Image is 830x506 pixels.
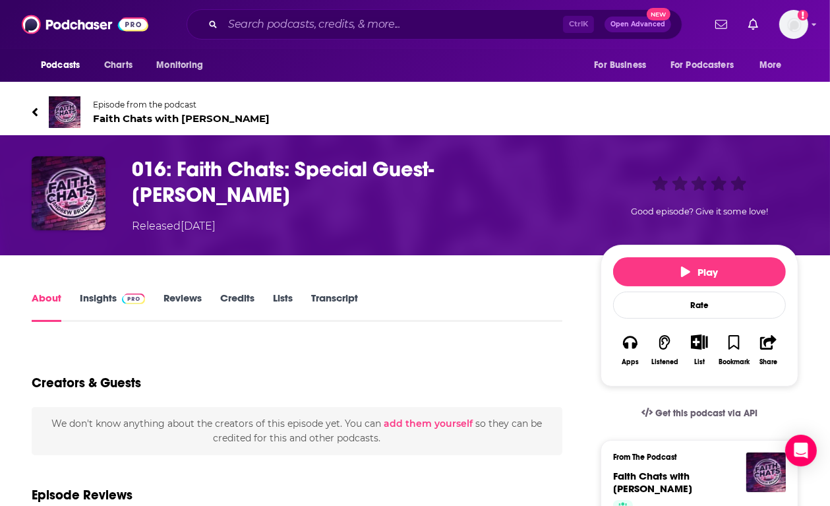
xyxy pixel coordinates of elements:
button: Show profile menu [779,10,808,39]
img: Faith Chats with Andrew Brunet [746,453,786,492]
button: add them yourself [384,418,473,429]
a: Show notifications dropdown [743,13,763,36]
a: Charts [96,53,140,78]
button: Bookmark [717,326,751,374]
h3: Episode Reviews [32,487,133,503]
h1: 016: Faith Chats: Special Guest- Rob Novell [132,156,579,208]
a: InsightsPodchaser Pro [80,292,145,322]
a: Get this podcast via API [631,397,768,429]
button: Play [613,257,786,286]
h2: Creators & Guests [32,375,141,391]
span: Ctrl K [563,16,594,33]
span: Monitoring [156,56,203,75]
button: Listened [647,326,682,374]
span: Charts [104,56,133,75]
span: Good episode? Give it some love! [631,206,768,216]
span: Episode from the podcast [93,100,270,110]
span: Podcasts [41,56,80,75]
a: About [32,292,61,322]
div: Bookmark [719,358,750,366]
img: Podchaser Pro [122,294,145,304]
span: Play [681,266,719,278]
a: Faith Chats with Andrew BrunetEpisode from the podcastFaith Chats with [PERSON_NAME] [32,96,415,128]
button: Show More Button [686,334,713,349]
a: Lists [273,292,293,322]
button: open menu [147,53,220,78]
span: Open Advanced [610,21,665,28]
span: Logged in as JohnJMudgett [779,10,808,39]
img: Podchaser - Follow, Share and Rate Podcasts [22,12,148,37]
div: Share [759,358,777,366]
a: Credits [220,292,254,322]
img: Faith Chats with Andrew Brunet [49,96,80,128]
span: Faith Chats with [PERSON_NAME] [93,112,270,125]
div: Show More ButtonList [682,326,717,374]
button: open menu [662,53,753,78]
div: Listened [651,358,678,366]
a: Reviews [163,292,202,322]
span: We don't know anything about the creators of this episode yet . You can so they can be credited f... [51,418,542,444]
a: Faith Chats with Andrew Brunet [613,470,692,495]
div: Released [DATE] [132,218,216,234]
img: User Profile [779,10,808,39]
a: Transcript [311,292,358,322]
div: Rate [613,292,786,319]
button: Open AdvancedNew [605,16,671,32]
input: Search podcasts, credits, & more... [223,14,563,35]
button: open menu [32,53,97,78]
div: Open Intercom Messenger [785,435,817,466]
span: Faith Chats with [PERSON_NAME] [613,470,692,495]
h3: From The Podcast [613,453,775,462]
span: Get this podcast via API [655,408,757,419]
button: open menu [585,53,663,78]
a: Show notifications dropdown [710,13,732,36]
div: List [694,358,705,366]
img: 016: Faith Chats: Special Guest- Rob Novell [32,156,105,230]
div: Apps [622,358,639,366]
span: For Podcasters [670,56,734,75]
button: open menu [750,53,798,78]
span: More [759,56,782,75]
svg: Add a profile image [798,10,808,20]
div: Search podcasts, credits, & more... [187,9,682,40]
button: Share [752,326,786,374]
button: Apps [613,326,647,374]
span: New [647,8,670,20]
span: For Business [594,56,646,75]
